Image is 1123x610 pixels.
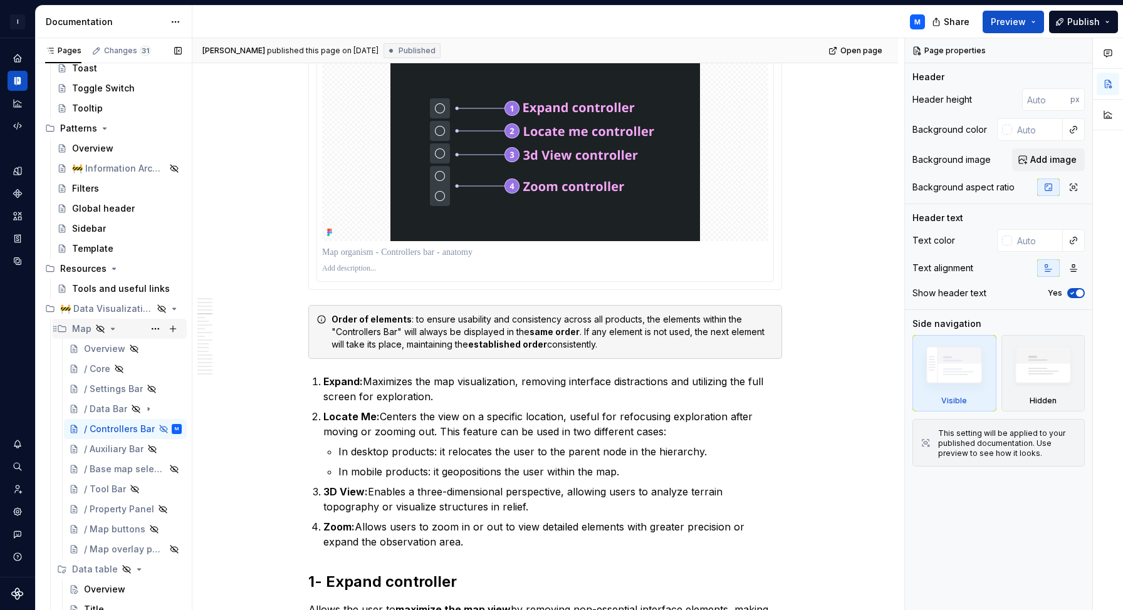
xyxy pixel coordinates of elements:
[399,46,436,56] span: Published
[64,459,187,479] a: / Base map selector
[175,423,179,435] div: M
[64,399,187,419] a: / Data Bar
[912,335,996,411] div: Visible
[1012,229,1063,252] input: Auto
[323,410,380,423] strong: Locate Me:
[912,262,973,274] div: Text alignment
[1001,335,1085,411] div: Hidden
[1070,95,1080,105] p: px
[52,138,187,158] a: Overview
[64,419,187,439] a: / Controllers BarM
[8,502,28,522] a: Settings
[104,46,151,56] div: Changes
[52,199,187,219] a: Global header
[64,579,187,599] a: Overview
[52,279,187,299] a: Tools and useful links
[84,503,154,515] div: / Property Panel
[64,499,187,519] a: / Property Panel
[64,339,187,359] a: Overview
[40,259,187,279] div: Resources
[332,314,412,324] strong: Order of elements
[84,443,144,455] div: / Auxiliary Bar
[52,98,187,118] a: Tooltip
[323,485,368,498] strong: 3D View:
[1049,11,1118,33] button: Publish
[8,434,28,454] button: Notifications
[64,379,187,399] a: / Settings Bar
[338,464,782,479] p: In mobile products: it geopositions the user within the map.
[530,326,580,337] strong: same order
[1022,88,1070,111] input: Auto
[912,212,963,224] div: Header text
[72,222,106,235] div: Sidebar
[1012,148,1085,171] button: Add image
[825,42,888,59] a: Open page
[1012,118,1063,141] input: Auto
[40,299,187,319] div: 🚧 Data Visualization
[64,539,187,559] a: / Map overlay panel
[64,519,187,539] a: / Map buttons
[912,181,1015,194] div: Background aspect ratio
[267,46,379,56] div: published this page on [DATE]
[1048,288,1062,298] label: Yes
[52,239,187,259] a: Template
[11,587,24,600] svg: Supernova Logo
[8,457,28,477] button: Search ⌘K
[8,251,28,271] a: Data sources
[64,479,187,499] a: / Tool Bar
[64,439,187,459] a: / Auxiliary Bar
[52,158,187,178] a: 🚧 Information Architecture
[46,16,164,28] div: Documentation
[941,396,967,406] div: Visible
[52,319,187,339] div: Map
[1030,153,1077,166] span: Add image
[84,523,145,535] div: / Map buttons
[72,162,165,175] div: 🚧 Information Architecture
[52,58,187,78] a: Toast
[332,313,774,351] div: : to ensure usability and consistency across all products, the elements within the "Controllers B...
[912,153,991,166] div: Background image
[72,142,113,155] div: Overview
[912,123,987,136] div: Background color
[3,8,33,35] button: I
[308,572,782,592] h2: 1- Expand controller
[72,202,135,215] div: Global header
[323,374,782,404] p: Maximizes the map visualization, removing interface distractions and utilizing the full screen fo...
[84,383,143,395] div: / Settings Bar
[323,520,355,533] strong: Zoom:
[72,102,103,115] div: Tooltip
[8,71,28,91] a: Documentation
[991,16,1026,28] span: Preview
[323,519,782,549] p: Allows users to zoom in or out to view detailed elements with greater precision or expand the obs...
[8,48,28,68] a: Home
[72,563,118,576] div: Data table
[72,282,170,295] div: Tools and useful links
[72,62,97,75] div: Toast
[84,543,165,556] div: / Map overlay panel
[323,484,782,514] p: Enables a three-dimensional perspective, allowing users to analyze terrain topography or visualiz...
[8,161,28,181] div: Design tokens
[8,184,28,204] a: Components
[64,359,187,379] a: / Core
[912,234,955,247] div: Text color
[52,178,187,199] a: Filters
[8,206,28,226] a: Assets
[60,302,153,315] div: 🚧 Data Visualization
[84,583,125,596] div: Overview
[8,479,28,499] div: Invite team
[40,118,187,138] div: Patterns
[8,93,28,113] a: Analytics
[8,116,28,136] a: Code automation
[912,93,972,106] div: Header height
[926,11,978,33] button: Share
